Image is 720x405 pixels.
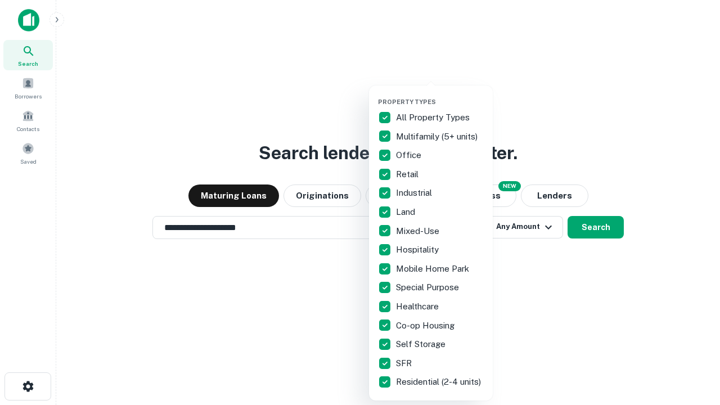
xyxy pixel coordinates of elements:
p: Retail [396,168,421,181]
p: Residential (2-4 units) [396,375,483,389]
p: Special Purpose [396,281,461,294]
p: Hospitality [396,243,441,256]
p: Self Storage [396,337,448,351]
p: Office [396,148,424,162]
iframe: Chat Widget [664,315,720,369]
p: All Property Types [396,111,472,124]
p: Industrial [396,186,434,200]
p: Co-op Housing [396,319,457,332]
p: Land [396,205,417,219]
p: Mixed-Use [396,224,442,238]
p: SFR [396,357,414,370]
p: Multifamily (5+ units) [396,130,480,143]
p: Mobile Home Park [396,262,471,276]
p: Healthcare [396,300,441,313]
span: Property Types [378,98,436,105]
